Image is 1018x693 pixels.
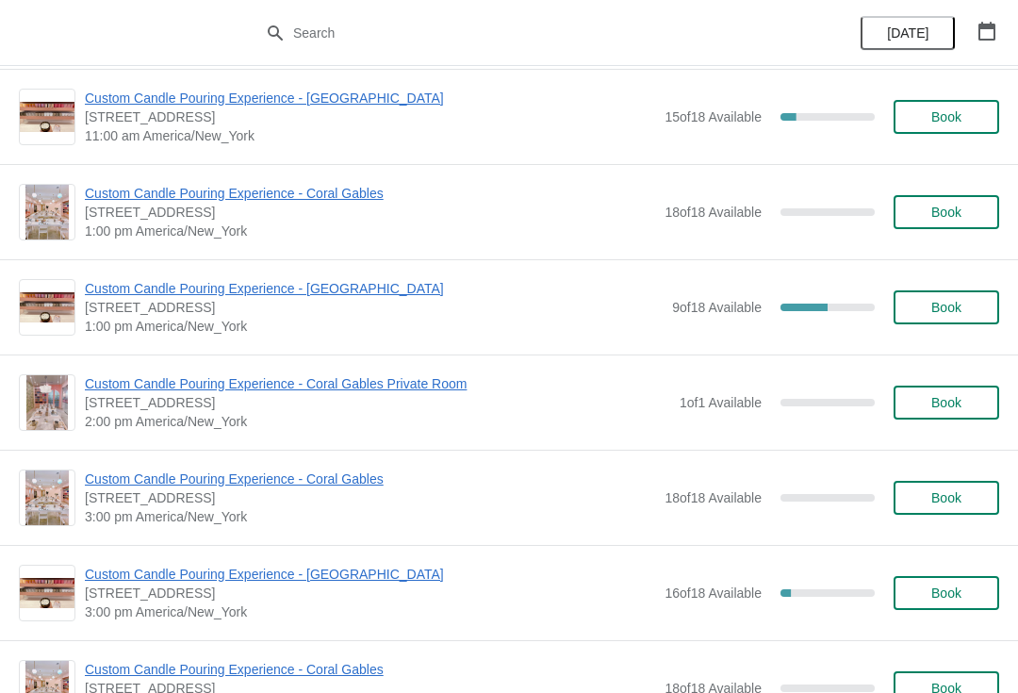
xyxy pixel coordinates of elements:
[894,195,999,229] button: Book
[25,470,70,525] img: Custom Candle Pouring Experience - Coral Gables | 154 Giralda Avenue, Coral Gables, FL, USA | 3:0...
[85,393,670,412] span: [STREET_ADDRESS]
[85,126,655,145] span: 11:00 am America/New_York
[85,203,655,222] span: [STREET_ADDRESS]
[931,586,961,601] span: Book
[25,185,70,239] img: Custom Candle Pouring Experience - Coral Gables | 154 Giralda Avenue, Coral Gables, FL, USA | 1:0...
[20,578,74,609] img: Custom Candle Pouring Experience - Fort Lauderdale | 914 East Las Olas Boulevard, Fort Lauderdale...
[85,507,655,526] span: 3:00 pm America/New_York
[665,586,762,601] span: 16 of 18 Available
[85,298,663,317] span: [STREET_ADDRESS]
[894,576,999,610] button: Book
[931,490,961,505] span: Book
[861,16,955,50] button: [DATE]
[894,481,999,515] button: Book
[85,107,655,126] span: [STREET_ADDRESS]
[85,602,655,621] span: 3:00 pm America/New_York
[20,102,74,133] img: Custom Candle Pouring Experience - Fort Lauderdale | 914 East Las Olas Boulevard, Fort Lauderdale...
[665,109,762,124] span: 15 of 18 Available
[931,205,961,220] span: Book
[665,205,762,220] span: 18 of 18 Available
[85,584,655,602] span: [STREET_ADDRESS]
[680,395,762,410] span: 1 of 1 Available
[85,660,655,679] span: Custom Candle Pouring Experience - Coral Gables
[85,488,655,507] span: [STREET_ADDRESS]
[894,386,999,420] button: Book
[85,279,663,298] span: Custom Candle Pouring Experience - [GEOGRAPHIC_DATA]
[887,25,928,41] span: [DATE]
[85,184,655,203] span: Custom Candle Pouring Experience - Coral Gables
[85,412,670,431] span: 2:00 pm America/New_York
[672,300,762,315] span: 9 of 18 Available
[85,317,663,336] span: 1:00 pm America/New_York
[20,292,74,323] img: Custom Candle Pouring Experience - Fort Lauderdale | 914 East Las Olas Boulevard, Fort Lauderdale...
[931,395,961,410] span: Book
[665,490,762,505] span: 18 of 18 Available
[85,374,670,393] span: Custom Candle Pouring Experience - Coral Gables Private Room
[85,89,655,107] span: Custom Candle Pouring Experience - [GEOGRAPHIC_DATA]
[931,109,961,124] span: Book
[894,100,999,134] button: Book
[894,290,999,324] button: Book
[931,300,961,315] span: Book
[26,375,68,430] img: Custom Candle Pouring Experience - Coral Gables Private Room | 154 Giralda Avenue, Coral Gables, ...
[85,222,655,240] span: 1:00 pm America/New_York
[85,470,655,488] span: Custom Candle Pouring Experience - Coral Gables
[292,16,763,50] input: Search
[85,565,655,584] span: Custom Candle Pouring Experience - [GEOGRAPHIC_DATA]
